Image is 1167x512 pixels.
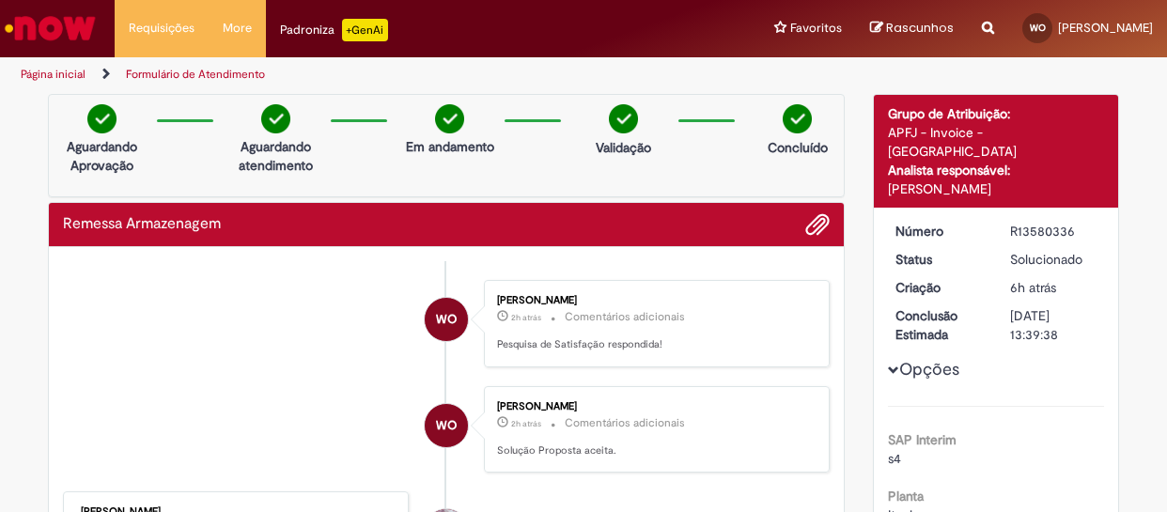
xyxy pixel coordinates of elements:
[511,312,541,323] time: 30/09/2025 13:23:25
[63,216,221,233] h2: Remessa Armazenagem Histórico de tíquete
[406,137,494,156] p: Em andamento
[280,19,388,41] div: Padroniza
[790,19,842,38] span: Favoritos
[881,250,997,269] dt: Status
[886,19,954,37] span: Rascunhos
[888,450,901,467] span: s4
[888,431,957,448] b: SAP Interim
[126,67,265,82] a: Formulário de Atendimento
[511,418,541,429] time: 30/09/2025 13:23:16
[609,104,638,133] img: check-circle-green.png
[14,57,764,92] ul: Trilhas de página
[342,19,388,41] p: +GenAi
[497,401,810,412] div: [PERSON_NAME]
[511,312,541,323] span: 2h atrás
[87,104,117,133] img: check-circle-green.png
[881,306,997,344] dt: Conclusão Estimada
[1030,22,1046,34] span: WO
[596,138,651,157] p: Validação
[565,415,685,431] small: Comentários adicionais
[129,19,194,38] span: Requisições
[21,67,86,82] a: Página inicial
[425,298,468,341] div: Walter Oliveira
[511,418,541,429] span: 2h atrás
[56,137,148,175] p: Aguardando Aprovação
[768,138,828,157] p: Concluído
[888,161,1105,179] div: Analista responsável:
[1058,20,1153,36] span: [PERSON_NAME]
[783,104,812,133] img: check-circle-green.png
[436,297,457,342] span: WO
[223,19,252,38] span: More
[435,104,464,133] img: check-circle-green.png
[1010,279,1056,296] time: 30/09/2025 10:08:42
[1010,279,1056,296] span: 6h atrás
[1010,222,1097,240] div: R13580336
[888,104,1105,123] div: Grupo de Atribuição:
[881,222,997,240] dt: Número
[261,104,290,133] img: check-circle-green.png
[436,403,457,448] span: WO
[497,295,810,306] div: [PERSON_NAME]
[881,278,997,297] dt: Criação
[888,488,924,504] b: Planta
[425,404,468,447] div: Walter Oliveira
[888,123,1105,161] div: APFJ - Invoice - [GEOGRAPHIC_DATA]
[1010,278,1097,297] div: 30/09/2025 10:08:42
[497,443,810,458] p: Solução Proposta aceita.
[888,179,1105,198] div: [PERSON_NAME]
[805,212,830,237] button: Adicionar anexos
[497,337,810,352] p: Pesquisa de Satisfação respondida!
[870,20,954,38] a: Rascunhos
[1010,306,1097,344] div: [DATE] 13:39:38
[2,9,99,47] img: ServiceNow
[565,309,685,325] small: Comentários adicionais
[230,137,321,175] p: Aguardando atendimento
[1010,250,1097,269] div: Solucionado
